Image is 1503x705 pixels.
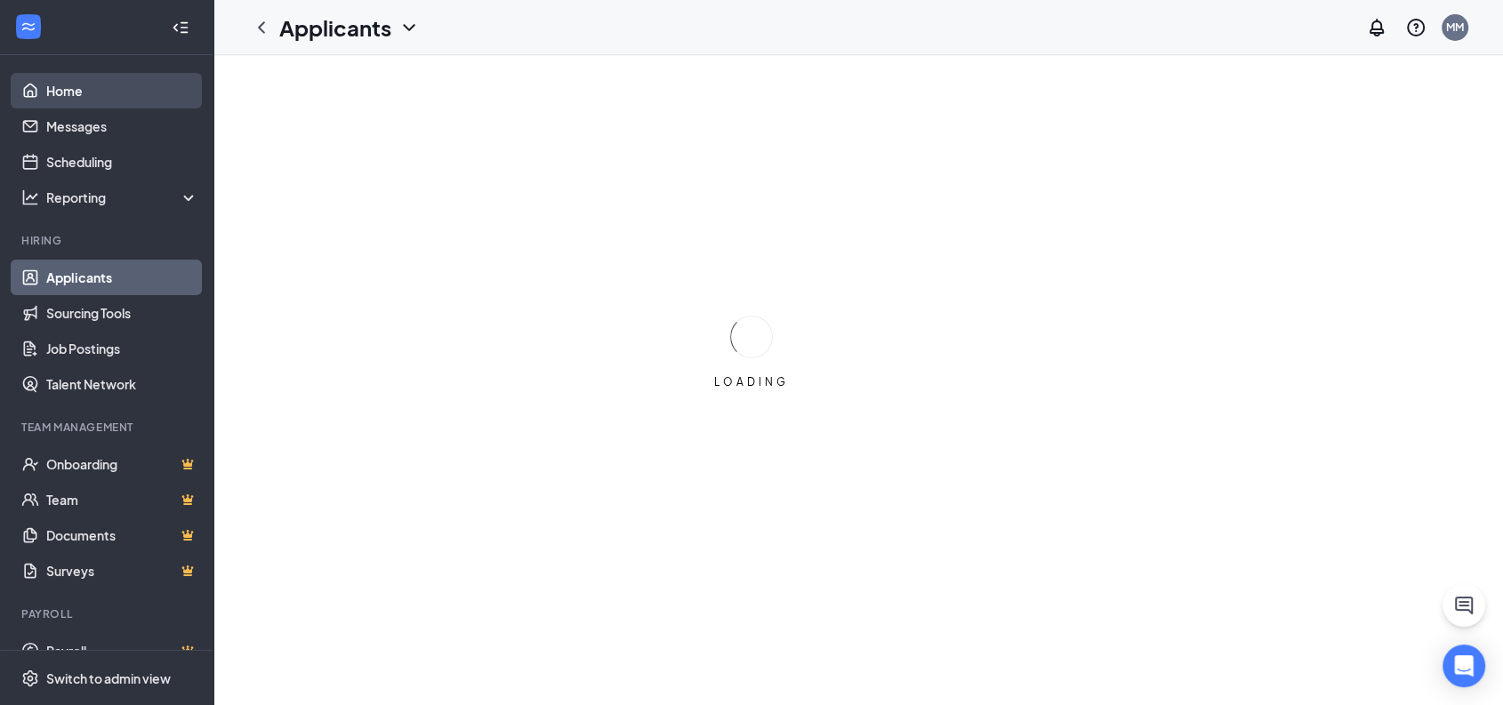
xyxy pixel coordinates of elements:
[398,17,420,38] svg: ChevronDown
[46,295,198,331] a: Sourcing Tools
[172,19,189,36] svg: Collapse
[46,188,199,206] div: Reporting
[707,374,796,389] div: LOADING
[46,633,198,669] a: PayrollCrown
[1453,595,1475,616] svg: ChatActive
[1446,20,1464,35] div: MM
[46,144,198,180] a: Scheduling
[1366,17,1387,38] svg: Notifications
[21,233,195,248] div: Hiring
[46,366,198,402] a: Talent Network
[21,606,195,621] div: Payroll
[46,446,198,482] a: OnboardingCrown
[1443,584,1485,627] button: ChatActive
[21,669,39,687] svg: Settings
[1443,645,1485,687] div: Open Intercom Messenger
[46,108,198,144] a: Messages
[46,517,198,553] a: DocumentsCrown
[46,553,198,589] a: SurveysCrown
[46,331,198,366] a: Job Postings
[21,188,39,206] svg: Analysis
[251,17,272,38] svg: ChevronLeft
[21,420,195,435] div: Team Management
[46,260,198,295] a: Applicants
[1405,17,1427,38] svg: QuestionInfo
[279,12,391,43] h1: Applicants
[20,18,37,36] svg: WorkstreamLogo
[46,73,198,108] a: Home
[46,482,198,517] a: TeamCrown
[46,669,171,687] div: Switch to admin view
